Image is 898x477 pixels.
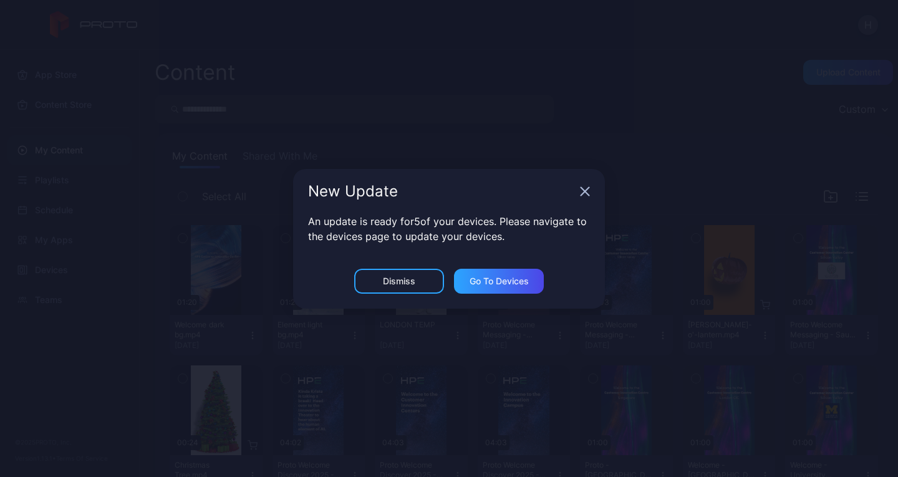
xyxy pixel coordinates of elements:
div: Go to devices [470,276,529,286]
button: Dismiss [354,269,444,294]
p: An update is ready for 5 of your devices. Please navigate to the devices page to update your devi... [308,214,590,244]
div: Dismiss [383,276,415,286]
button: Go to devices [454,269,544,294]
div: New Update [308,184,575,199]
